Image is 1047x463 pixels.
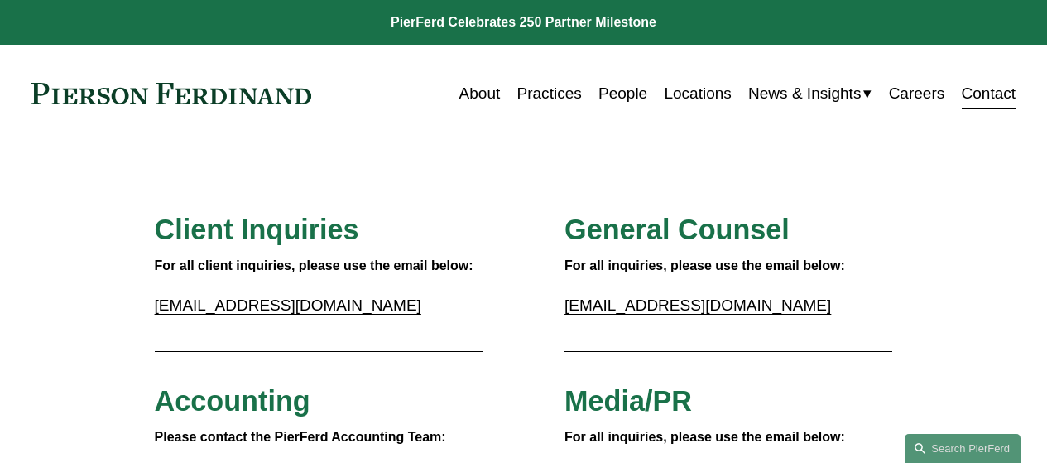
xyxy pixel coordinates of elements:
strong: Please contact the PierFerd Accounting Team: [155,430,446,444]
span: News & Insights [748,80,861,108]
span: General Counsel [564,214,790,245]
strong: For all inquiries, please use the email below: [564,430,845,444]
span: Client Inquiries [155,214,359,245]
span: Accounting [155,385,310,417]
a: Locations [664,78,731,109]
strong: For all client inquiries, please use the email below: [155,258,473,272]
a: [EMAIL_ADDRESS][DOMAIN_NAME] [564,297,831,314]
a: About [459,78,501,109]
a: [EMAIL_ADDRESS][DOMAIN_NAME] [155,297,421,314]
a: Contact [962,78,1016,109]
a: Practices [517,78,582,109]
strong: For all inquiries, please use the email below: [564,258,845,272]
a: folder dropdown [748,78,872,109]
a: Search this site [905,434,1021,463]
a: People [598,78,647,109]
a: Careers [889,78,945,109]
span: Media/PR [564,385,692,417]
